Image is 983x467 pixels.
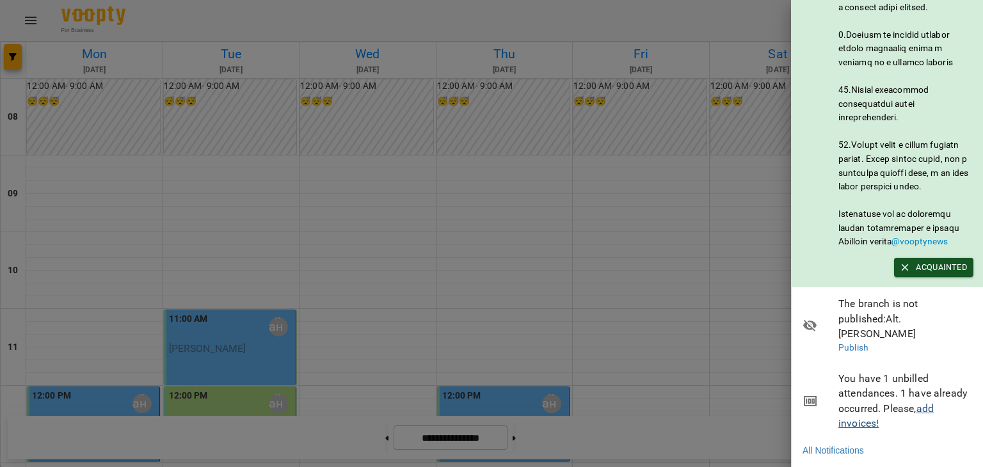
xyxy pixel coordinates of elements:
[900,260,967,274] span: Acquainted
[894,258,973,277] button: Acquainted
[838,342,868,352] a: Publish
[803,444,864,457] a: All Notifications
[838,296,973,342] span: The branch is not published : Alt.[PERSON_NAME]
[891,236,948,246] a: @vooptynews
[838,371,973,431] span: You have 1 unbilled attendances. 1 have already occurred. Please,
